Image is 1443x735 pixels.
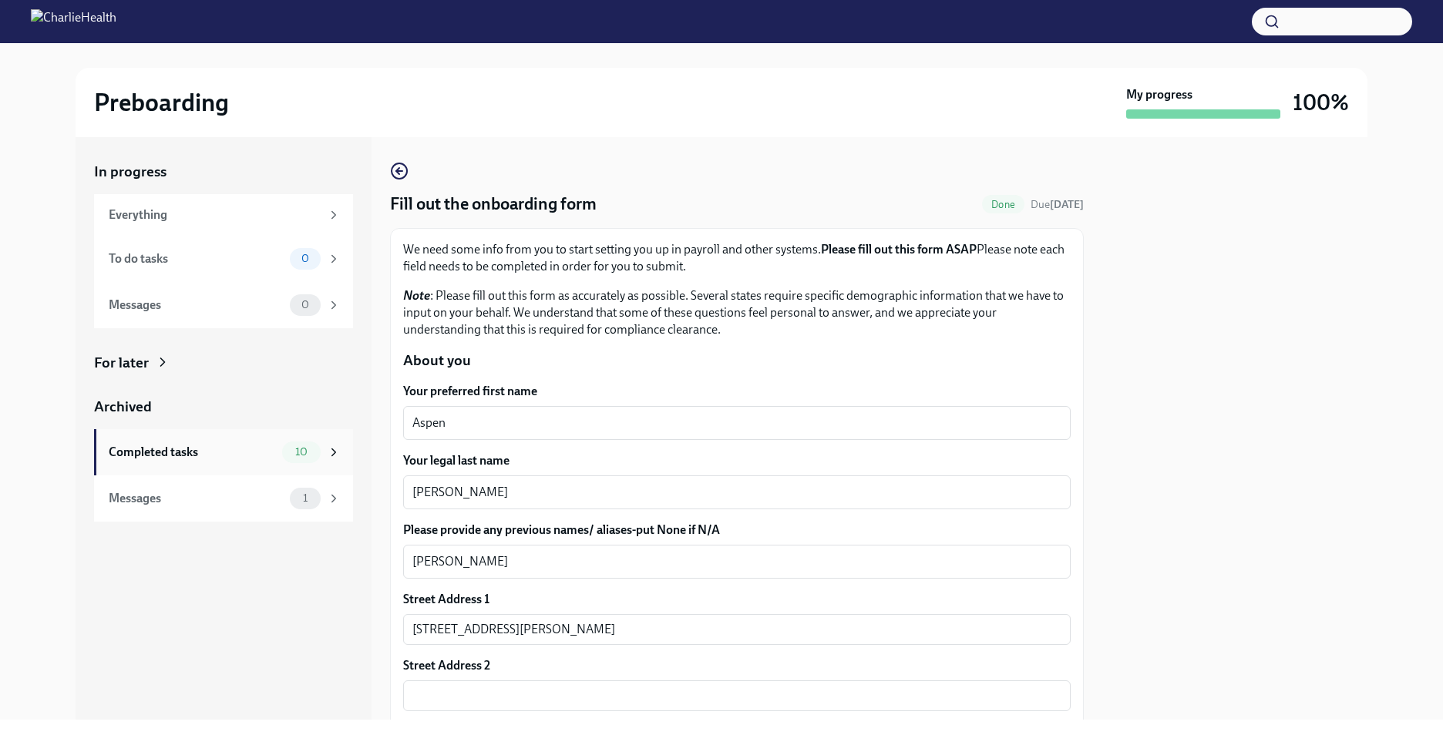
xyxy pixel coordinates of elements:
div: For later [94,353,149,373]
label: Please provide any previous names/ aliases-put None if N/A [403,522,1071,539]
span: Due [1031,198,1084,211]
div: Messages [109,297,284,314]
a: Completed tasks10 [94,429,353,475]
span: 0 [292,299,318,310]
strong: My progress [1126,86,1192,103]
label: Street Address 1 [403,591,489,608]
a: Messages1 [94,475,353,522]
strong: Note [403,288,430,303]
textarea: [PERSON_NAME] [412,483,1061,502]
a: For later [94,353,353,373]
p: About you [403,351,1071,371]
img: CharlieHealth [31,9,116,34]
strong: Please fill out this form ASAP [821,242,977,257]
a: Archived [94,397,353,417]
p: We need some info from you to start setting you up in payroll and other systems. Please note each... [403,241,1071,275]
h2: Preboarding [94,87,229,118]
span: 0 [292,253,318,264]
div: Completed tasks [109,444,276,461]
a: To do tasks0 [94,236,353,282]
span: 10 [286,446,317,458]
h3: 100% [1293,89,1349,116]
textarea: [PERSON_NAME] [412,552,1061,571]
label: Street Address 2 [403,657,490,674]
div: To do tasks [109,250,284,267]
label: Your preferred first name [403,383,1071,400]
p: : Please fill out this form as accurately as possible. Several states require specific demographi... [403,287,1071,338]
a: Everything [94,194,353,236]
span: Done [982,199,1024,210]
strong: [DATE] [1050,198,1084,211]
div: Messages [109,490,284,507]
a: Messages0 [94,282,353,328]
span: August 17th, 2025 08:00 [1031,197,1084,212]
span: 1 [294,492,317,504]
textarea: Aspen [412,414,1061,432]
div: Everything [109,206,321,223]
h4: Fill out the onboarding form [390,193,597,216]
label: Your legal last name [403,452,1071,469]
a: In progress [94,162,353,182]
